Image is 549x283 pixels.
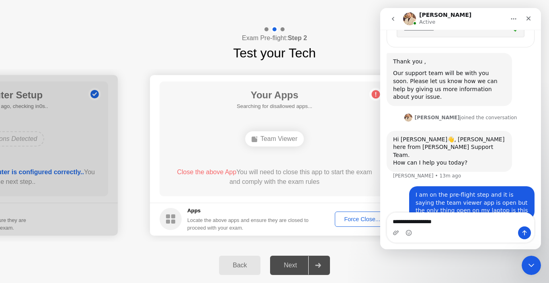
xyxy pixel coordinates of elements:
div: Force Close... [338,216,387,222]
div: Team Viewer [245,131,304,147]
div: Next [272,262,308,269]
h5: Searching for disallowed apps... [237,102,312,110]
iframe: Intercom live chat [522,256,541,275]
span: Close the above App [177,169,236,175]
h1: Your Apps [237,88,312,102]
button: Back [219,256,260,275]
b: Step 2 [288,35,307,41]
h4: Exam Pre-flight: [242,33,307,43]
div: Back [221,262,258,269]
iframe: Intercom live chat [380,8,541,249]
button: Next [270,256,330,275]
h1: Test your Tech [233,43,316,63]
div: You will need to close this app to start the exam and comply with the exam rules [171,167,378,187]
button: Force Close... [335,212,389,227]
div: Locate the above apps and ensure they are closed to proceed with your exam. [187,216,309,232]
h5: Apps [187,207,309,215]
